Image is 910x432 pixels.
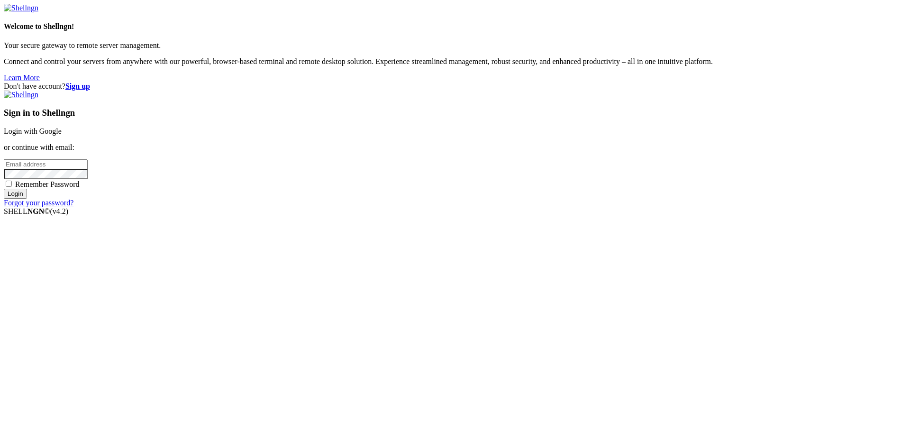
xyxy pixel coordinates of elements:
input: Email address [4,159,88,169]
a: Forgot your password? [4,199,73,207]
b: NGN [27,207,45,215]
input: Login [4,189,27,199]
a: Learn More [4,74,40,82]
a: Login with Google [4,127,62,135]
p: or continue with email: [4,143,906,152]
h4: Welcome to Shellngn! [4,22,906,31]
h3: Sign in to Shellngn [4,108,906,118]
span: SHELL © [4,207,68,215]
p: Your secure gateway to remote server management. [4,41,906,50]
img: Shellngn [4,4,38,12]
span: 4.2.0 [50,207,69,215]
a: Sign up [65,82,90,90]
p: Connect and control your servers from anywhere with our powerful, browser-based terminal and remo... [4,57,906,66]
div: Don't have account? [4,82,906,91]
span: Remember Password [15,180,80,188]
img: Shellngn [4,91,38,99]
input: Remember Password [6,181,12,187]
